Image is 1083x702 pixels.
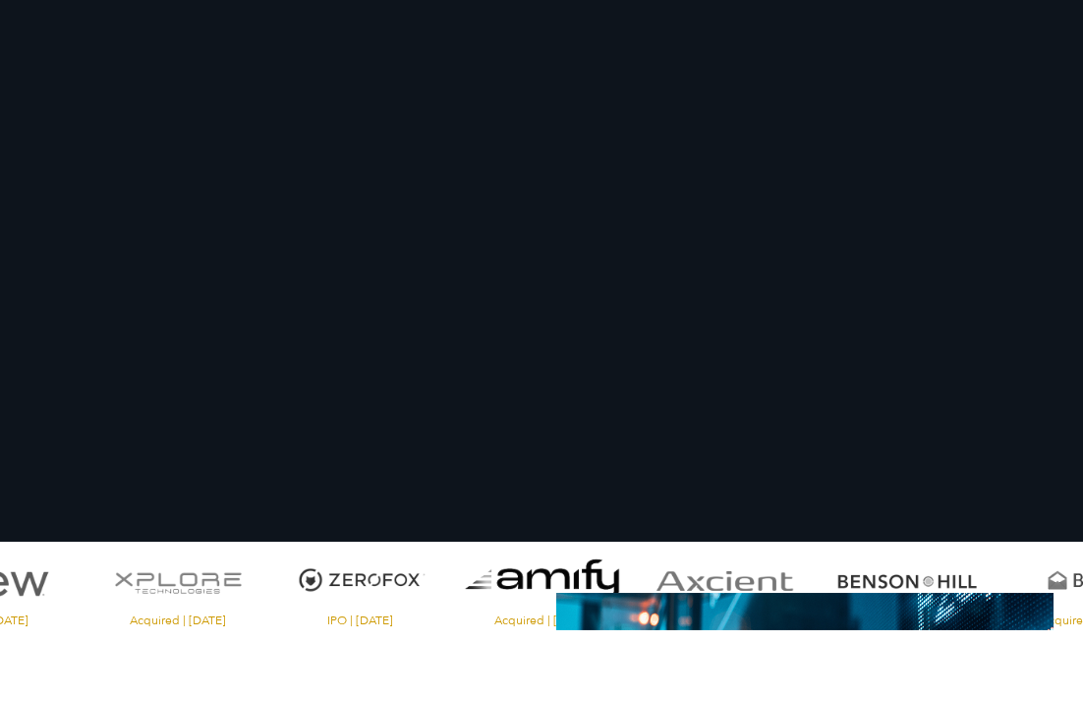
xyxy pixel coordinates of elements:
[274,614,446,626] span: IPO | [DATE]
[638,542,810,626] a: Visit the Axcient website
[91,542,263,619] img: XPlore logo
[638,542,810,619] img: Axcient logo
[456,614,628,626] span: Acquired | [DATE]
[821,542,993,626] a: Visit the Benson Hill website
[274,542,446,619] img: ZeroFox logo
[456,542,628,626] a: Visit the website
[274,542,446,626] a: Visit the ZeroFox website
[91,614,263,626] span: Acquired | [DATE]
[821,542,993,619] img: Benson Hill logo
[91,542,263,626] a: Visit the XPlore website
